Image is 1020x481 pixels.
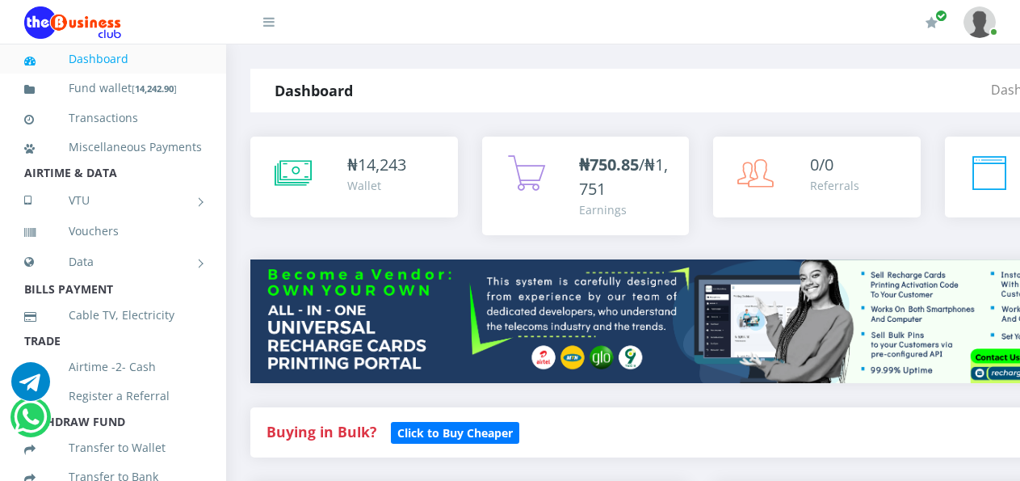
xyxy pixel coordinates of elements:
div: ₦ [347,153,406,177]
img: Logo [24,6,121,39]
span: 14,243 [358,154,406,175]
b: Click to Buy Cheaper [397,425,513,441]
a: 0/0 Referrals [713,137,921,217]
i: Renew/Upgrade Subscription [926,16,938,29]
b: 14,242.90 [135,82,174,95]
a: Transfer to Wallet [24,429,202,466]
div: Referrals [810,177,859,194]
span: 0/0 [810,154,833,175]
a: Register a Referral [24,378,202,415]
span: /₦1,751 [579,154,668,200]
a: Dashboard [24,40,202,78]
span: Renew/Upgrade Subscription [935,10,947,22]
a: Transactions [24,99,202,137]
a: Vouchers [24,213,202,250]
a: Chat for support [14,410,47,437]
a: Miscellaneous Payments [24,129,202,166]
strong: Buying in Bulk? [267,422,376,441]
a: Click to Buy Cheaper [391,422,519,441]
a: Fund wallet[14,242.90] [24,70,202,108]
img: User [963,6,996,38]
a: ₦14,243 Wallet [250,137,458,217]
small: [ ] [132,82,177,95]
a: Cable TV, Electricity [24,297,202,334]
a: Airtime -2- Cash [24,348,202,386]
div: Wallet [347,177,406,194]
strong: Dashboard [275,81,353,100]
b: ₦750.85 [579,154,639,175]
a: Data [24,242,202,282]
a: VTU [24,180,202,221]
div: Earnings [579,201,674,218]
a: ₦750.85/₦1,751 Earnings [482,137,690,235]
a: Chat for support [11,374,50,401]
